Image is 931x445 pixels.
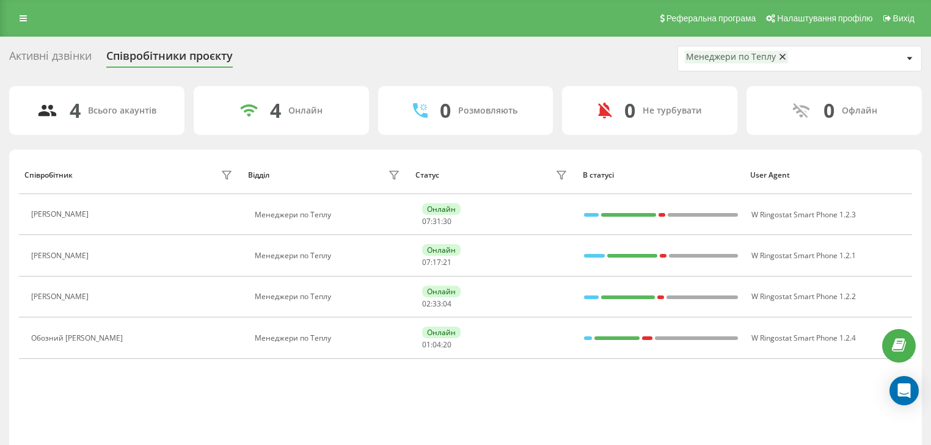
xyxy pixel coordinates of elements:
div: Обозний [PERSON_NAME] [31,334,126,342]
div: : : [422,258,451,267]
div: : : [422,341,451,349]
div: Онлайн [288,106,323,116]
span: Реферальна програма [666,13,756,23]
span: 07 [422,216,431,226]
div: Відділ [248,171,269,179]
span: Вихід [893,13,915,23]
div: Менеджери по Теплу [255,251,403,260]
span: Налаштування профілю [777,13,872,23]
div: В статусі [583,171,739,179]
div: Не турбувати [643,106,702,116]
span: 30 [443,216,451,226]
span: 07 [422,257,431,267]
span: W Ringostat Smart Phone 1.2.3 [751,209,856,220]
div: Онлайн [422,327,461,338]
div: [PERSON_NAME] [31,251,92,260]
div: Менеджери по Теплу [255,211,403,219]
div: 4 [70,99,81,122]
span: 02 [422,298,431,309]
div: User Agent [750,171,906,179]
div: Open Intercom Messenger [889,376,919,405]
span: 01 [422,339,431,350]
span: 20 [443,339,451,350]
div: Статус [415,171,439,179]
div: Офлайн [842,106,877,116]
span: 33 [433,298,441,309]
div: Онлайн [422,203,461,215]
div: Активні дзвінки [9,49,92,68]
span: 04 [443,298,451,309]
div: : : [422,300,451,308]
div: Співробітник [24,171,73,179]
div: 0 [440,99,451,122]
div: 4 [270,99,281,122]
span: W Ringostat Smart Phone 1.2.1 [751,250,856,261]
span: W Ringostat Smart Phone 1.2.2 [751,291,856,302]
div: Співробітники проєкту [106,49,233,68]
div: Всього акаунтів [88,106,156,116]
div: Онлайн [422,286,461,297]
div: Менеджери по Теплу [686,52,776,62]
div: : : [422,217,451,226]
span: 17 [433,257,441,267]
span: 04 [433,339,441,350]
span: 21 [443,257,451,267]
span: 31 [433,216,441,226]
div: Менеджери по Теплу [255,292,403,301]
div: 0 [823,99,834,122]
div: 0 [624,99,635,122]
div: [PERSON_NAME] [31,210,92,219]
div: Онлайн [422,244,461,256]
div: Розмовляють [458,106,517,116]
span: W Ringostat Smart Phone 1.2.4 [751,333,856,343]
div: [PERSON_NAME] [31,292,92,301]
div: Менеджери по Теплу [255,334,403,342]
